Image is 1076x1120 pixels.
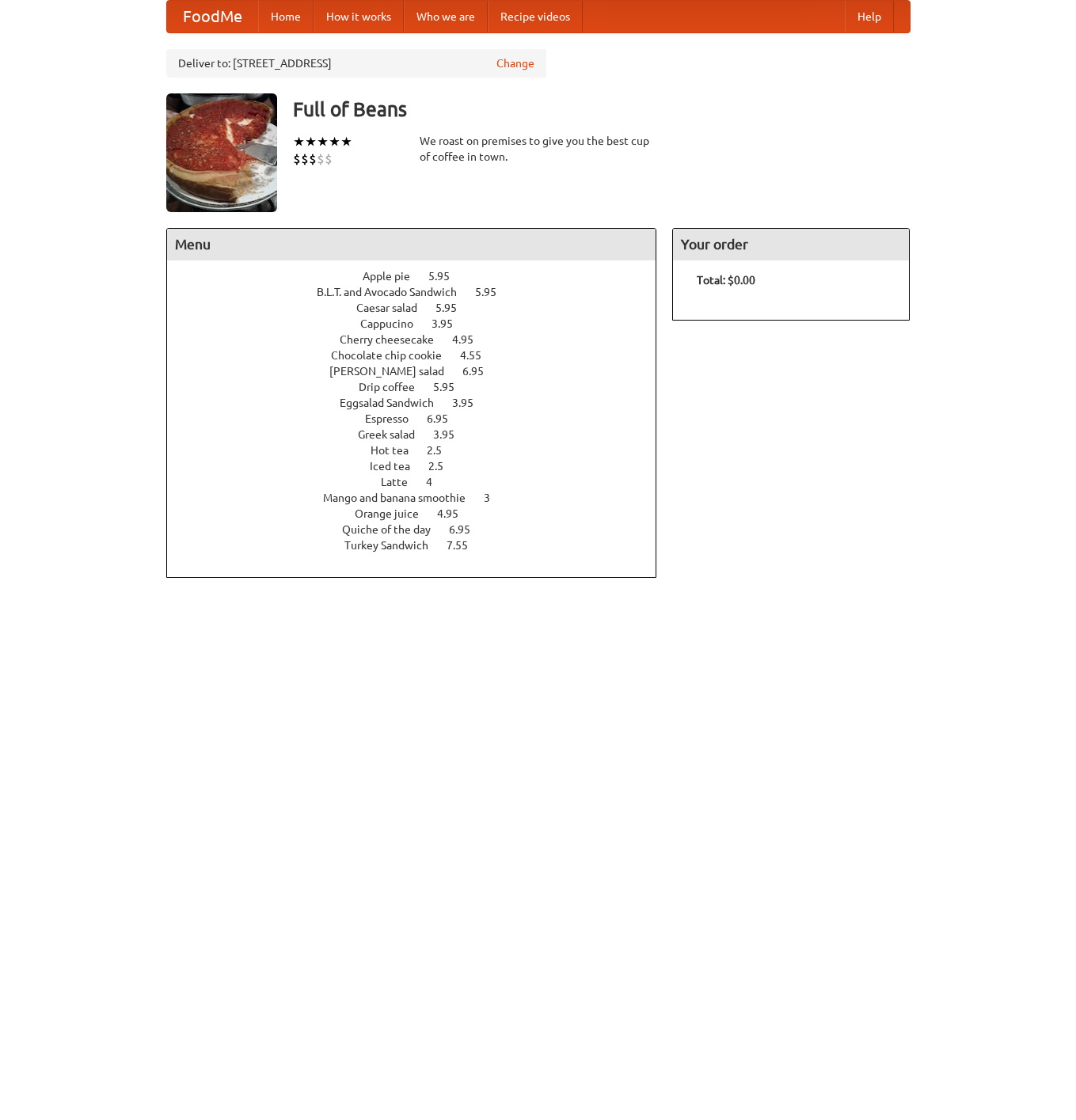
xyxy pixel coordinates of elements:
span: Caesar salad [356,302,433,314]
a: FoodMe [167,1,258,32]
a: Chocolate chip cookie 4.55 [331,349,511,362]
a: [PERSON_NAME] salad 6.95 [329,365,513,378]
span: 5.95 [475,286,512,298]
span: B.L.T. and Avocado Sandwich [317,286,473,298]
span: Espresso [365,412,424,425]
li: $ [293,150,301,168]
span: 2.5 [427,444,458,457]
span: 3 [484,492,506,504]
li: ★ [329,133,340,150]
a: Orange juice 4.95 [355,507,488,520]
span: Cherry cheesecake [340,333,450,346]
span: 6.95 [462,365,500,378]
a: Who we are [404,1,488,32]
span: 3.95 [452,397,489,409]
li: ★ [340,133,352,150]
span: Drip coffee [359,381,431,393]
span: 6.95 [427,412,464,425]
span: 4.95 [437,507,474,520]
a: Latte 4 [381,476,462,488]
h3: Full of Beans [293,93,911,125]
span: 4.95 [452,333,489,346]
a: Mango and banana smoothie 3 [323,492,519,504]
li: $ [301,150,309,168]
li: $ [309,150,317,168]
a: Eggsalad Sandwich 3.95 [340,397,503,409]
span: 7.55 [447,539,484,552]
a: Iced tea 2.5 [370,460,473,473]
li: ★ [293,133,305,150]
div: We roast on premises to give you the best cup of coffee in town. [420,133,657,165]
a: Recipe videos [488,1,583,32]
span: 3.95 [433,428,470,441]
h4: Your order [673,229,909,260]
a: Caesar salad 5.95 [356,302,486,314]
li: $ [325,150,333,168]
span: 2.5 [428,460,459,473]
li: ★ [317,133,329,150]
img: angular.jpg [166,93,277,212]
a: Quiche of the day 6.95 [342,523,500,536]
span: 6.95 [449,523,486,536]
h4: Menu [167,229,656,260]
span: 5.95 [428,270,466,283]
a: Drip coffee 5.95 [359,381,484,393]
a: Help [845,1,894,32]
a: B.L.T. and Avocado Sandwich 5.95 [317,286,526,298]
span: Quiche of the day [342,523,447,536]
span: Orange juice [355,507,435,520]
span: Mango and banana smoothie [323,492,481,504]
span: Cappucino [360,317,429,330]
a: Espresso 6.95 [365,412,477,425]
span: Eggsalad Sandwich [340,397,450,409]
span: 4.55 [460,349,497,362]
div: Deliver to: [STREET_ADDRESS] [166,49,546,78]
a: How it works [314,1,404,32]
a: Hot tea 2.5 [371,444,471,457]
a: Change [496,55,534,71]
span: [PERSON_NAME] salad [329,365,460,378]
b: Total: $0.00 [697,274,755,287]
span: Chocolate chip cookie [331,349,458,362]
span: Iced tea [370,460,426,473]
span: Greek salad [358,428,431,441]
li: $ [317,150,325,168]
span: 4 [426,476,448,488]
span: Turkey Sandwich [344,539,444,552]
span: 5.95 [433,381,470,393]
span: 5.95 [435,302,473,314]
a: Greek salad 3.95 [358,428,484,441]
li: ★ [305,133,317,150]
a: Cherry cheesecake 4.95 [340,333,503,346]
a: Turkey Sandwich 7.55 [344,539,497,552]
span: Hot tea [371,444,424,457]
a: Cappucino 3.95 [360,317,482,330]
span: Latte [381,476,424,488]
a: Apple pie 5.95 [363,270,479,283]
span: 3.95 [432,317,469,330]
span: Apple pie [363,270,426,283]
a: Home [258,1,314,32]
